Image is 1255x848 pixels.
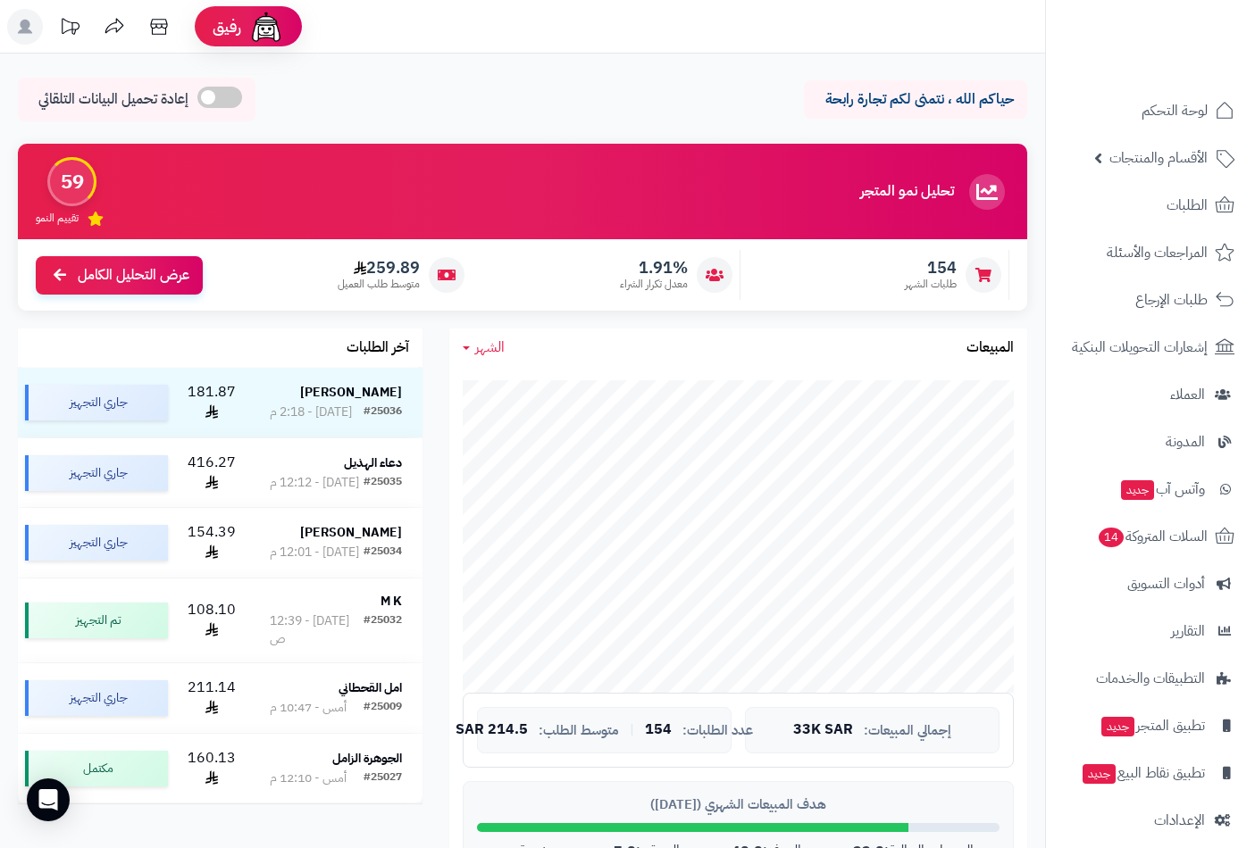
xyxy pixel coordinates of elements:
[364,612,402,648] div: #25032
[620,258,688,278] span: 1.91%
[175,734,249,803] td: 160.13
[1057,704,1244,747] a: تطبيق المتجرجديد
[1127,571,1205,596] span: أدوات التسويق
[175,368,249,437] td: 181.87
[1099,528,1124,547] span: 14
[905,277,957,292] span: طلبات الشهر
[300,523,402,542] strong: [PERSON_NAME]
[175,508,249,578] td: 154.39
[966,340,1014,356] h3: المبيعات
[270,474,359,492] div: [DATE] - 12:12 م
[905,258,957,278] span: 154
[36,256,203,295] a: عرض التحليل الكامل
[477,795,1000,814] div: هدف المبيعات الشهري ([DATE])
[248,9,284,45] img: ai-face.png
[1154,808,1205,833] span: الإعدادات
[1100,713,1205,738] span: تطبيق المتجر
[1107,240,1208,265] span: المراجعات والأسئلة
[364,544,402,561] div: #25034
[175,663,249,733] td: 211.14
[860,184,954,200] h3: تحليل نمو المتجر
[1171,619,1205,644] span: التقارير
[38,89,188,110] span: إعادة تحميل البيانات التلقائي
[1142,98,1208,123] span: لوحة التحكم
[1109,145,1208,170] span: الأقسام والمنتجات
[1057,515,1244,558] a: السلات المتروكة14
[1166,429,1205,454] span: المدونة
[25,680,168,716] div: جاري التجهيز
[539,723,619,738] span: متوسط الطلب:
[347,340,409,356] h3: آخر الطلبات
[25,455,168,491] div: جاري التجهيز
[270,544,359,561] div: [DATE] - 12:01 م
[1057,468,1244,511] a: وآتس آبجديد
[1057,89,1244,132] a: لوحة التحكم
[364,699,402,717] div: #25009
[364,769,402,787] div: #25027
[25,385,168,420] div: جاري التجهيز
[1057,231,1244,274] a: المراجعات والأسئلة
[1057,373,1244,416] a: العملاء
[1096,666,1205,691] span: التطبيقات والخدمات
[864,723,951,738] span: إجمالي المبيعات:
[620,277,688,292] span: معدل تكرار الشراء
[213,16,241,37] span: رفيق
[1057,326,1244,369] a: إشعارات التحويلات البنكية
[1057,752,1244,794] a: تطبيق نقاط البيعجديد
[300,383,402,402] strong: [PERSON_NAME]
[1057,657,1244,700] a: التطبيقات والخدمات
[817,89,1014,110] p: حياكم الله ، نتمنى لكم تجارة رابحة
[270,612,364,648] div: [DATE] - 12:39 ص
[456,722,528,738] span: 214.5 SAR
[1101,717,1134,736] span: جديد
[270,769,347,787] div: أمس - 12:10 م
[270,403,352,421] div: [DATE] - 2:18 م
[1119,477,1205,502] span: وآتس آب
[25,751,168,786] div: مكتمل
[339,678,402,697] strong: امل القحطاني
[332,749,402,768] strong: الجوهرة الزامل
[36,211,79,226] span: تقييم النمو
[270,699,347,717] div: أمس - 10:47 م
[175,438,249,508] td: 416.27
[338,277,420,292] span: متوسط طلب العميل
[47,9,92,49] a: تحديثات المنصة
[1135,287,1208,312] span: طلبات الإرجاع
[1097,524,1208,549] span: السلات المتروكة
[1167,193,1208,218] span: الطلبات
[1057,799,1244,842] a: الإعدادات
[1121,480,1154,500] span: جديد
[475,337,505,358] span: الشهر
[381,592,402,611] strong: M K
[1057,420,1244,463] a: المدونة
[1057,184,1244,227] a: الطلبات
[1170,382,1205,407] span: العملاء
[682,723,753,738] span: عدد الطلبات:
[364,474,402,492] div: #25035
[27,778,70,821] div: Open Intercom Messenger
[1057,562,1244,605] a: أدوات التسويق
[78,265,189,286] span: عرض التحليل الكامل
[25,525,168,561] div: جاري التجهيز
[630,723,634,736] span: |
[1081,761,1205,786] span: تطبيق نقاط البيع
[645,722,672,738] span: 154
[1057,610,1244,653] a: التقارير
[1083,764,1116,784] span: جديد
[1057,279,1244,321] a: طلبات الإرجاع
[25,603,168,638] div: تم التجهيز
[338,258,420,278] span: 259.89
[1072,335,1208,360] span: إشعارات التحويلات البنكية
[175,578,249,662] td: 108.10
[364,403,402,421] div: #25036
[793,722,853,738] span: 33K SAR
[463,337,505,358] a: الشهر
[344,453,402,472] strong: دعاء الهذيل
